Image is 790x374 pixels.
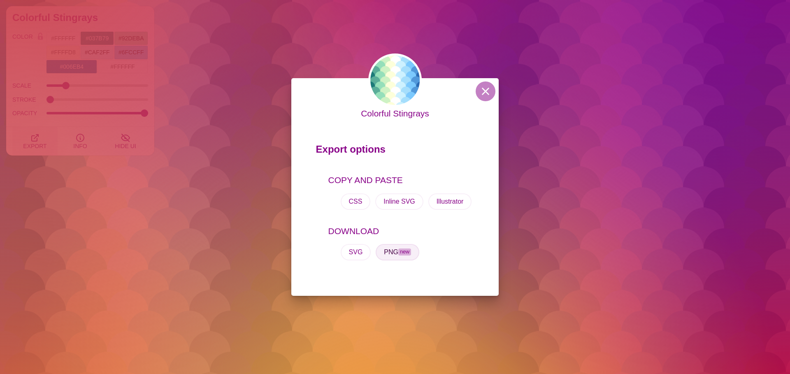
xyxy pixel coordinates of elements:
p: COPY AND PASTE [328,174,474,187]
p: Colorful Stingrays [361,107,429,120]
button: Illustrator [428,193,472,210]
button: Inline SVG [375,193,423,210]
button: CSS [341,193,371,210]
p: DOWNLOAD [328,225,474,238]
span: new [398,249,411,256]
img: pastel color overlapping circle seamless pattern [368,53,422,107]
button: PNGnew [376,244,419,260]
button: SVG [341,244,371,260]
p: Export options [316,140,474,163]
